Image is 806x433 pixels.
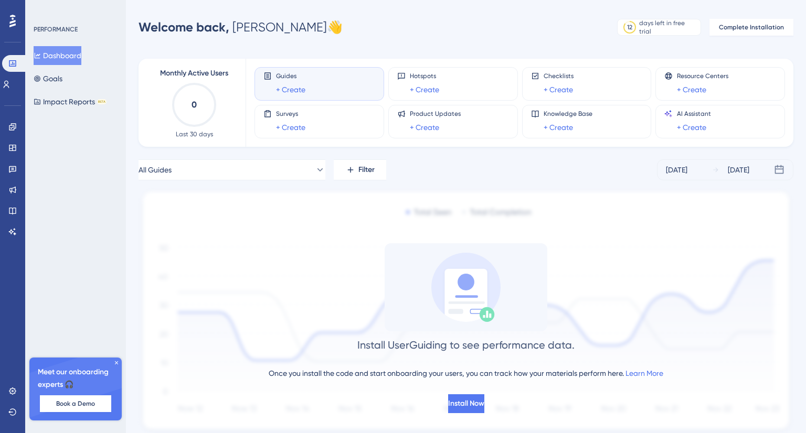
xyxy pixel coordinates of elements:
[357,338,575,352] div: Install UserGuiding to see performance data.
[276,83,305,96] a: + Create
[34,25,78,34] div: PERFORMANCE
[192,100,197,110] text: 0
[38,366,113,391] span: Meet our onboarding experts 🎧
[544,110,592,118] span: Knowledge Base
[677,72,728,80] span: Resource Centers
[448,397,484,410] span: Install Now
[410,110,461,118] span: Product Updates
[334,159,386,180] button: Filter
[139,164,172,176] span: All Guides
[139,19,343,36] div: [PERSON_NAME] 👋
[728,164,749,176] div: [DATE]
[666,164,687,176] div: [DATE]
[269,367,663,380] div: Once you install the code and start onboarding your users, you can track how your materials perfo...
[276,110,305,118] span: Surveys
[677,83,706,96] a: + Create
[34,46,81,65] button: Dashboard
[639,19,697,36] div: days left in free trial
[719,23,784,31] span: Complete Installation
[139,159,325,180] button: All Guides
[97,99,107,104] div: BETA
[410,121,439,134] a: + Create
[677,121,706,134] a: + Create
[358,164,375,176] span: Filter
[677,110,711,118] span: AI Assistant
[709,19,793,36] button: Complete Installation
[40,395,111,412] button: Book a Demo
[625,369,663,377] a: Learn More
[544,83,573,96] a: + Create
[160,67,228,80] span: Monthly Active Users
[410,83,439,96] a: + Create
[276,121,305,134] a: + Create
[139,19,229,35] span: Welcome back,
[544,121,573,134] a: + Create
[176,130,213,138] span: Last 30 days
[34,69,62,88] button: Goals
[544,72,574,80] span: Checklists
[410,72,439,80] span: Hotspots
[448,394,484,413] button: Install Now
[34,92,107,111] button: Impact ReportsBETA
[276,72,305,80] span: Guides
[627,23,632,31] div: 12
[56,399,95,408] span: Book a Demo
